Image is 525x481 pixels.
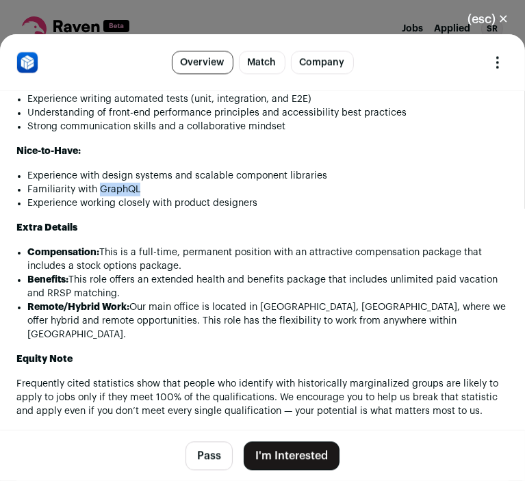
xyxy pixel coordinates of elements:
p: ### [16,429,509,443]
button: Open dropdown [487,51,509,73]
li: Familiarity with GraphQL [27,183,509,196]
li: Understanding of front-end performance principles and accessibility best practices [27,106,509,120]
a: Overview [172,51,233,74]
img: db74d2d2e897ed58cc9c84f72cc3851d04e66a9e50c8426e735e9840179c7629.jpg [17,52,38,73]
a: Company [291,51,354,74]
li: Experience with design systems and scalable component libraries [27,169,509,183]
li: This role offers an extended health and benefits package that includes unlimited paid vacation an... [27,273,509,300]
button: Close modal [451,4,525,34]
li: Experience writing automated tests (unit, integration, and E2E) [27,92,509,106]
a: Match [239,51,285,74]
li: Our main office is located in [GEOGRAPHIC_DATA], [GEOGRAPHIC_DATA], where we offer hybrid and rem... [27,300,509,341]
p: Frequently cited statistics show that people who identify with historically marginalized groups a... [16,377,509,418]
li: This is a full-time, permanent position with an attractive compensation package that includes a s... [27,246,509,273]
strong: Compensation: [27,248,99,257]
button: Pass [185,441,233,470]
strong: Remote/Hybrid Work: [27,302,129,312]
li: Experience working closely with product designers [27,196,509,210]
strong: Nice-to-Have: [16,146,81,156]
strong: Extra Details [16,223,77,233]
strong: Benefits: [27,275,68,285]
button: I'm Interested [244,441,340,470]
strong: Equity Note [16,354,73,364]
li: Strong communication skills and a collaborative mindset [27,120,509,133]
